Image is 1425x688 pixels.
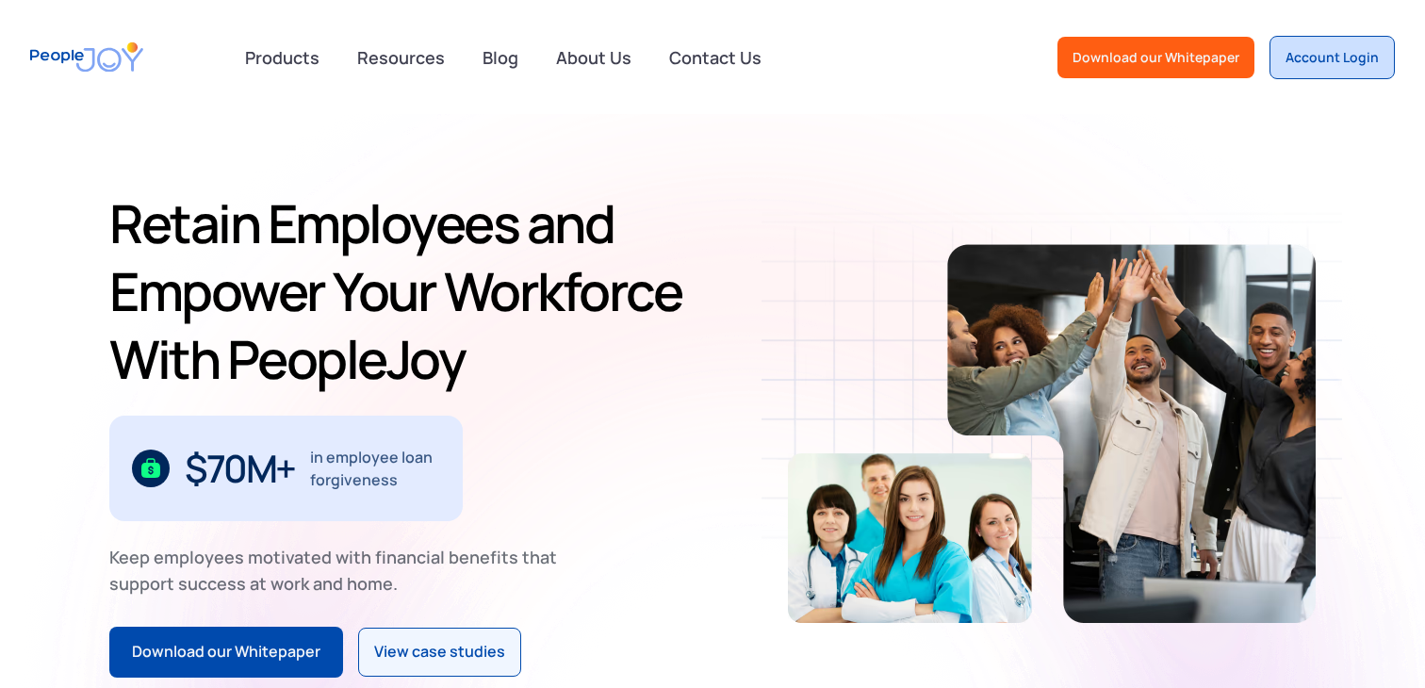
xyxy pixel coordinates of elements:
[185,453,295,483] div: $70M+
[109,544,573,597] div: Keep employees motivated with financial benefits that support success at work and home.
[310,446,441,491] div: in employee loan forgiveness
[947,244,1316,623] img: Retain-Employees-PeopleJoy
[132,640,320,664] div: Download our Whitepaper
[545,37,643,78] a: About Us
[109,416,463,521] div: 1 / 3
[109,627,343,678] a: Download our Whitepaper
[1073,48,1239,67] div: Download our Whitepaper
[109,189,705,393] h1: Retain Employees and Empower Your Workforce With PeopleJoy
[234,39,331,76] div: Products
[471,37,530,78] a: Blog
[1269,36,1395,79] a: Account Login
[788,453,1032,623] img: Retain-Employees-PeopleJoy
[1057,37,1254,78] a: Download our Whitepaper
[658,37,773,78] a: Contact Us
[346,37,456,78] a: Resources
[1286,48,1379,67] div: Account Login
[358,628,521,677] a: View case studies
[30,30,143,84] a: home
[374,640,505,664] div: View case studies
